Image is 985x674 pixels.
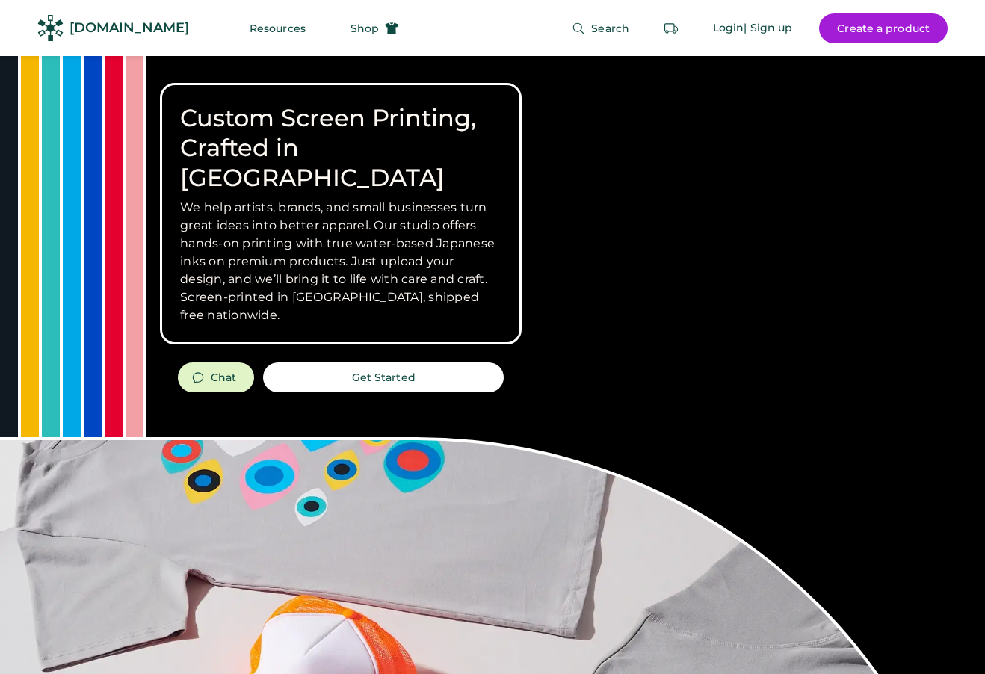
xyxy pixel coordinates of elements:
[180,199,501,324] h3: We help artists, brands, and small businesses turn great ideas into better apparel. Our studio of...
[178,362,254,392] button: Chat
[591,23,629,34] span: Search
[819,13,948,43] button: Create a product
[554,13,647,43] button: Search
[333,13,416,43] button: Shop
[37,15,64,41] img: Rendered Logo - Screens
[744,21,792,36] div: | Sign up
[180,103,501,193] h1: Custom Screen Printing, Crafted in [GEOGRAPHIC_DATA]
[713,21,744,36] div: Login
[351,23,379,34] span: Shop
[656,13,686,43] button: Retrieve an order
[263,362,504,392] button: Get Started
[70,19,189,37] div: [DOMAIN_NAME]
[232,13,324,43] button: Resources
